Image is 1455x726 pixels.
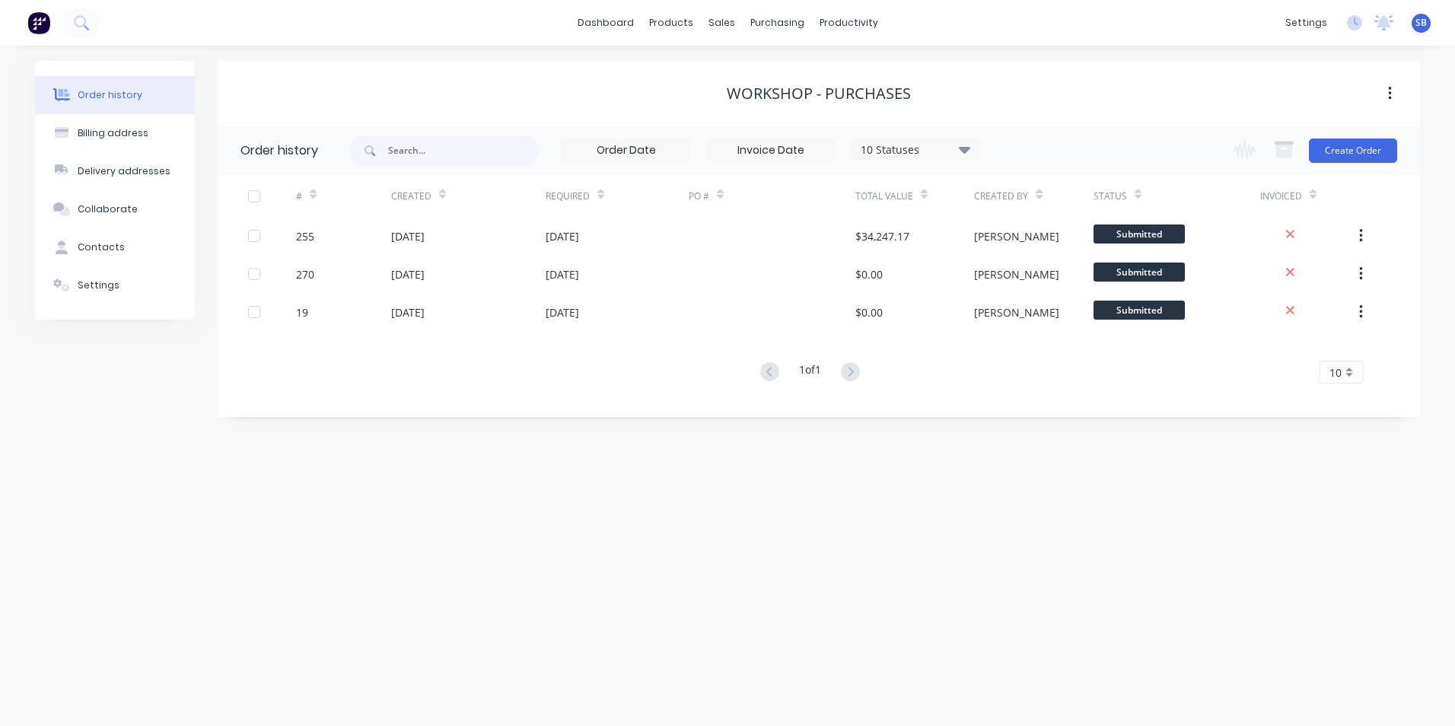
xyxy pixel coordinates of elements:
[78,240,125,254] div: Contacts
[78,88,142,102] div: Order history
[35,190,195,228] button: Collaborate
[240,142,318,160] div: Order history
[1278,11,1335,34] div: settings
[1260,189,1302,203] div: Invoiced
[1094,189,1127,203] div: Status
[546,228,579,244] div: [DATE]
[1094,175,1260,217] div: Status
[974,304,1059,320] div: [PERSON_NAME]
[35,152,195,190] button: Delivery addresses
[855,228,909,244] div: $34,247.17
[974,189,1028,203] div: Created By
[852,142,979,158] div: 10 Statuses
[1094,263,1185,282] span: Submitted
[296,266,314,282] div: 270
[546,189,590,203] div: Required
[27,11,50,34] img: Factory
[78,126,148,140] div: Billing address
[642,11,701,34] div: products
[1309,139,1397,163] button: Create Order
[296,304,308,320] div: 19
[35,228,195,266] button: Contacts
[743,11,812,34] div: purchasing
[689,175,855,217] div: PO #
[391,228,425,244] div: [DATE]
[1260,175,1355,217] div: Invoiced
[35,76,195,114] button: Order history
[546,175,689,217] div: Required
[974,175,1093,217] div: Created By
[812,11,886,34] div: productivity
[391,175,546,217] div: Created
[1329,365,1342,381] span: 10
[855,189,913,203] div: Total Value
[78,164,170,178] div: Delivery addresses
[546,304,579,320] div: [DATE]
[296,228,314,244] div: 255
[855,175,974,217] div: Total Value
[391,304,425,320] div: [DATE]
[562,139,690,162] input: Order Date
[727,84,911,103] div: Workshop - Purchases
[1094,301,1185,320] span: Submitted
[570,11,642,34] a: dashboard
[35,266,195,304] button: Settings
[35,114,195,152] button: Billing address
[78,202,138,216] div: Collaborate
[388,135,539,166] input: Search...
[799,361,821,384] div: 1 of 1
[855,266,883,282] div: $0.00
[78,279,119,292] div: Settings
[391,189,431,203] div: Created
[974,228,1059,244] div: [PERSON_NAME]
[707,139,835,162] input: Invoice Date
[1415,16,1427,30] span: SB
[391,266,425,282] div: [DATE]
[855,304,883,320] div: $0.00
[974,266,1059,282] div: [PERSON_NAME]
[701,11,743,34] div: sales
[546,266,579,282] div: [DATE]
[296,175,391,217] div: #
[296,189,302,203] div: #
[689,189,709,203] div: PO #
[1094,224,1185,244] span: Submitted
